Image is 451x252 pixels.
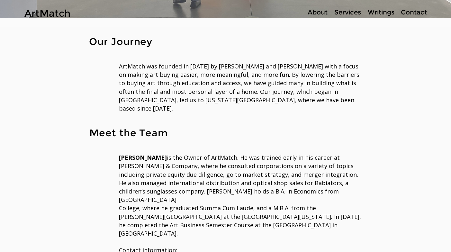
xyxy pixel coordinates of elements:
[119,154,167,161] span: [PERSON_NAME]
[398,8,430,17] a: Contact
[331,8,364,17] a: Services
[119,154,361,237] span: is the Owner of ArtMatch. He was trained early in his career at [PERSON_NAME] & Company, where he...
[119,62,360,112] span: ArtMatch was founded in [DATE] by [PERSON_NAME] and [PERSON_NAME] with a focus on making art buyi...
[364,8,398,17] a: Writings
[398,8,430,17] p: Contact
[89,36,153,48] span: Our Journey
[304,8,331,17] p: About
[90,127,168,139] span: Meet the Team
[304,8,331,17] a: About
[284,8,430,17] nav: Site
[24,7,70,19] a: ArtMatch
